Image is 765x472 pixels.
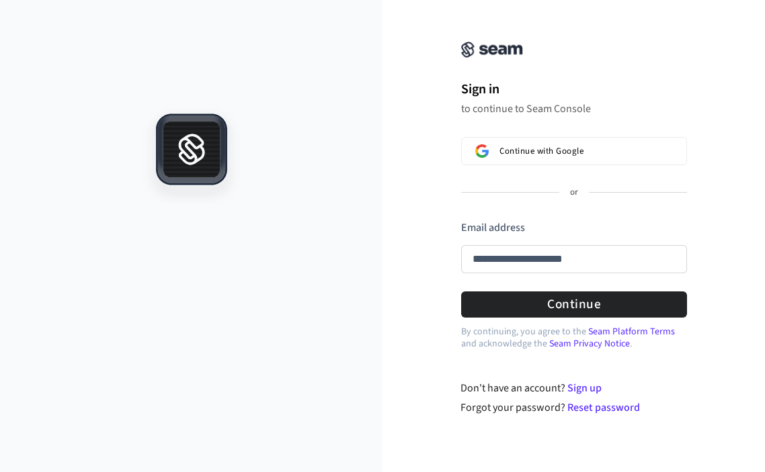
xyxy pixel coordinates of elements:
[567,400,640,415] a: Reset password
[461,79,687,99] h1: Sign in
[461,326,687,350] p: By continuing, you agree to the and acknowledge the .
[549,337,630,350] a: Seam Privacy Notice
[461,102,687,115] p: to continue to Seam Console
[460,380,687,396] div: Don't have an account?
[461,220,525,235] label: Email address
[499,146,583,156] span: Continue with Google
[567,381,602,395] a: Sign up
[460,399,687,416] div: Forgot your password?
[570,187,578,199] p: or
[475,144,489,158] img: Sign in with Google
[461,42,523,58] img: Seam Console
[588,325,675,338] a: Seam Platform Terms
[461,291,687,318] button: Continue
[461,137,687,165] button: Sign in with GoogleContinue with Google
